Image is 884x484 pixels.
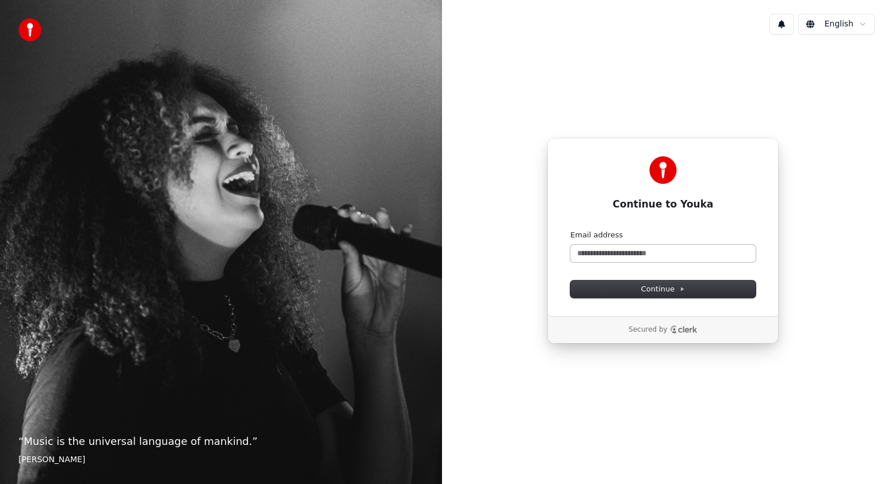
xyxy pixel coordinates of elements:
[18,18,41,41] img: youka
[641,284,685,294] span: Continue
[570,281,756,298] button: Continue
[18,433,424,450] p: “ Music is the universal language of mankind. ”
[570,230,623,240] label: Email address
[18,454,424,466] footer: [PERSON_NAME]
[570,198,756,212] h1: Continue to Youka
[628,325,667,335] p: Secured by
[670,325,698,333] a: Clerk logo
[649,156,677,184] img: Youka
